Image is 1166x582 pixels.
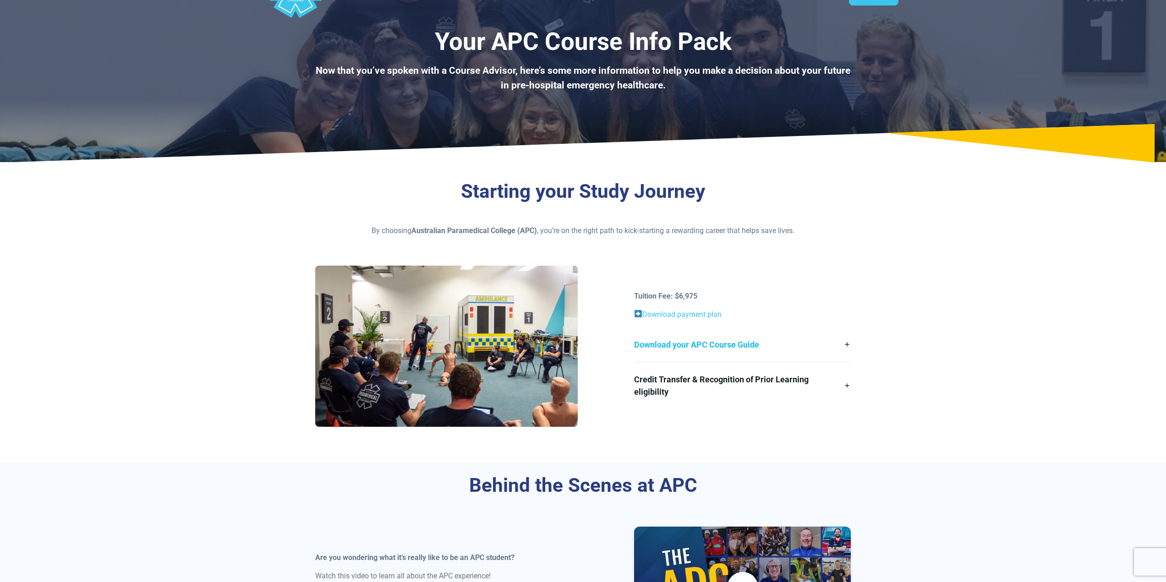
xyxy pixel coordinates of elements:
strong: Australian Paramedical College (APC) [411,226,537,235]
a: Download payment plan [642,310,722,319]
p: By choosing , you’re on the right path to kick-starting a rewarding career that helps save lives. [315,225,851,236]
h3: Starting your Study Journey [315,180,851,203]
strong: Are you wondering what it’s really like to be an APC student? [315,553,515,562]
a: Download your APC Course Guide [634,327,851,362]
strong: Tuition Fee: $6,975 [634,292,697,300]
b: Now that you’ve spoken with a Course Advisor, here’s some more information to help you make a dec... [316,65,850,91]
h3: Behind the Scenes at APC [315,474,851,497]
img: ➡️ [635,310,642,317]
h1: Your APC Course Info Pack [315,27,851,56]
a: Credit Transfer & Recognition of Prior Learning eligibility [634,362,851,409]
p: Watch this video to learn all about the APC experience! [315,571,578,582]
